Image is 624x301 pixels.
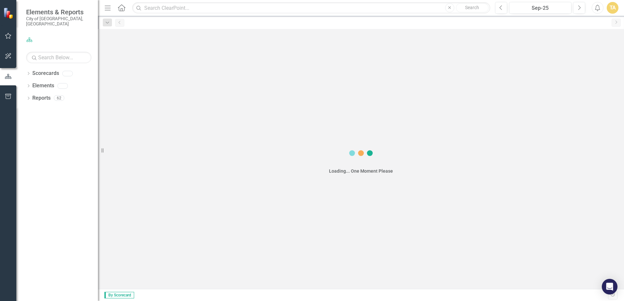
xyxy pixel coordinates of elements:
button: TA [607,2,618,14]
div: 62 [54,95,64,101]
input: Search Below... [26,52,91,63]
img: ClearPoint Strategy [3,7,15,19]
div: Sep-25 [511,4,569,12]
button: Sep-25 [509,2,571,14]
a: Scorecards [32,70,59,77]
a: Reports [32,94,51,102]
a: Elements [32,82,54,90]
span: Elements & Reports [26,8,91,16]
div: Loading... One Moment Please [329,168,393,174]
div: Open Intercom Messenger [602,279,617,294]
small: City of [GEOGRAPHIC_DATA], [GEOGRAPHIC_DATA] [26,16,91,27]
span: By Scorecard [104,292,134,298]
span: Search [465,5,479,10]
input: Search ClearPoint... [132,2,490,14]
button: Search [456,3,489,12]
